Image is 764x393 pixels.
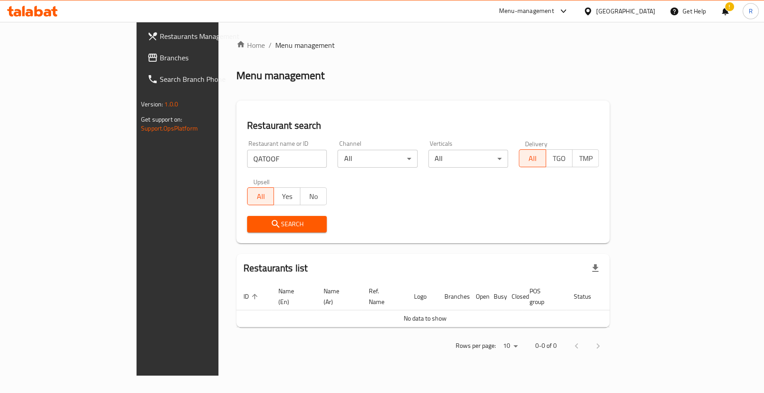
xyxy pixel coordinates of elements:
p: 0-0 of 0 [535,340,557,351]
div: All [337,150,418,168]
button: No [300,187,327,205]
table: enhanced table [236,283,644,327]
button: Yes [273,187,300,205]
button: All [247,187,274,205]
span: Status [574,291,603,302]
span: 1.0.0 [164,98,178,110]
h2: Restaurant search [247,119,599,132]
th: Busy [487,283,504,310]
label: Delivery [525,140,547,147]
input: Search for restaurant name or ID.. [247,150,327,168]
h2: Menu management [236,68,324,83]
button: TMP [572,149,599,167]
button: Search [247,216,327,232]
span: All [523,152,542,165]
div: Rows per page: [499,339,521,353]
span: ID [243,291,260,302]
span: Search Branch Phone [160,74,257,85]
button: All [519,149,546,167]
th: Logo [407,283,437,310]
div: [GEOGRAPHIC_DATA] [596,6,655,16]
div: Export file [585,258,606,279]
span: POS group [529,286,556,307]
a: Restaurants Management [140,25,264,47]
span: Menu management [275,40,335,51]
h2: Restaurants list [243,262,307,275]
a: Branches [140,47,264,68]
span: Version: [141,98,163,110]
div: All [428,150,508,168]
span: R [748,6,752,16]
th: Closed [504,283,522,310]
th: Branches [437,283,469,310]
nav: breadcrumb [236,40,610,51]
a: Support.OpsPlatform [141,123,198,134]
span: Name (En) [278,286,306,307]
span: No data to show [403,313,446,324]
a: Search Branch Phone [140,68,264,90]
label: Upsell [253,178,270,185]
span: Restaurants Management [160,31,257,42]
span: Ref. Name [369,286,396,307]
span: TGO [550,152,569,165]
span: Branches [160,52,257,63]
span: Name (Ar) [324,286,351,307]
span: Search [254,219,320,230]
div: Menu-management [499,6,554,17]
span: Yes [277,190,297,203]
span: Get support on: [141,114,182,125]
span: All [251,190,270,203]
button: TGO [546,149,572,167]
span: TMP [576,152,595,165]
span: No [304,190,323,203]
p: Rows per page: [456,340,496,351]
th: Open [469,283,487,310]
li: / [269,40,272,51]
